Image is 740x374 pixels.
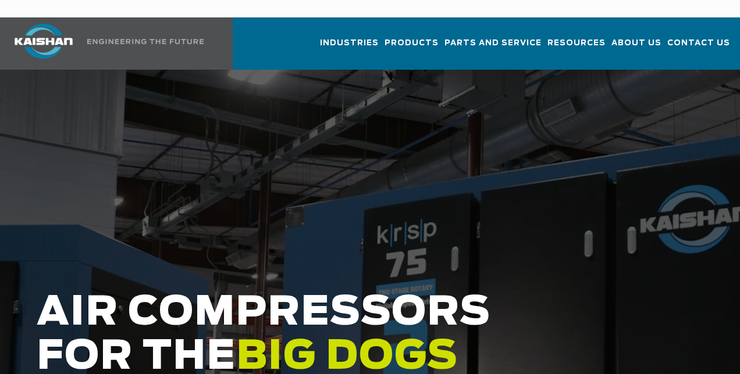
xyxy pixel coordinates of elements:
a: Contact Us [667,28,730,67]
a: Industries [320,28,379,67]
span: Contact Us [667,37,730,50]
a: About Us [611,28,661,67]
span: About Us [611,37,661,50]
span: Products [385,37,439,50]
span: Industries [320,37,379,50]
img: Engineering the future [87,39,204,44]
span: Parts and Service [444,37,542,50]
a: Resources [547,28,606,67]
a: Parts and Service [444,28,542,67]
span: Resources [547,37,606,50]
a: Products [385,28,439,67]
